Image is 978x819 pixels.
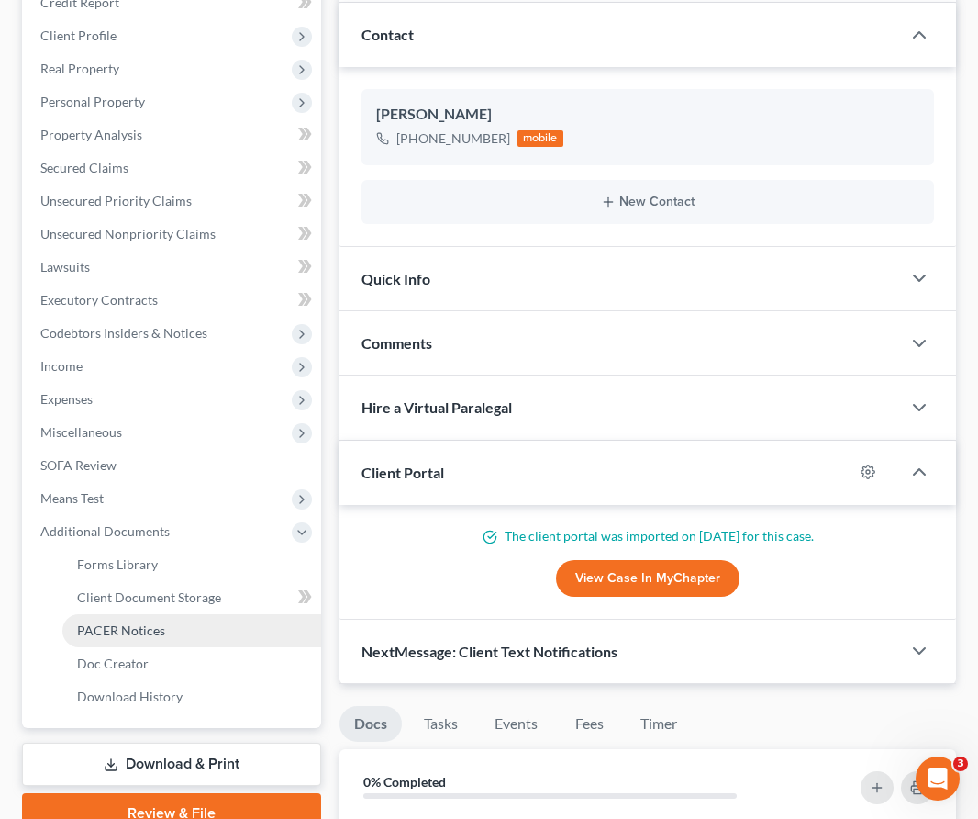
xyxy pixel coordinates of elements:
a: Events [480,706,552,742]
a: Executory Contracts [26,284,321,317]
span: 3 [953,757,968,771]
span: Hire a Virtual Paralegal [361,398,512,416]
div: [PERSON_NAME] [376,104,919,126]
span: Income [40,358,83,374]
span: Means Test [40,490,104,506]
a: Timer [626,706,692,742]
a: Unsecured Nonpriority Claims [26,218,321,251]
div: mobile [517,130,563,147]
span: Additional Documents [40,523,170,539]
iframe: Intercom live chat [916,757,960,801]
span: Lawsuits [40,259,90,275]
span: Unsecured Priority Claims [40,193,192,208]
span: Doc Creator [77,656,149,671]
a: Client Document Storage [62,581,321,614]
span: Codebtors Insiders & Notices [40,325,207,341]
span: Expenses [40,391,93,407]
strong: 0% Completed [363,774,446,790]
span: NextMessage: Client Text Notifications [361,643,617,660]
span: Miscellaneous [40,424,122,440]
a: Tasks [409,706,472,742]
span: Personal Property [40,94,145,109]
p: The client portal was imported on [DATE] for this case. [361,527,934,545]
a: Secured Claims [26,151,321,185]
span: PACER Notices [77,623,165,638]
a: Unsecured Priority Claims [26,185,321,218]
a: Fees [560,706,618,742]
span: Comments [361,334,432,352]
span: Unsecured Nonpriority Claims [40,226,216,241]
span: Secured Claims [40,160,128,175]
span: Real Property [40,61,119,76]
span: Contact [361,26,414,43]
a: View Case in MyChapter [556,560,739,597]
div: [PHONE_NUMBER] [396,129,510,148]
a: PACER Notices [62,614,321,647]
span: Property Analysis [40,127,142,142]
span: Executory Contracts [40,292,158,308]
a: Docs [339,706,402,742]
span: Quick Info [361,270,430,287]
a: Forms Library [62,548,321,581]
a: Download History [62,680,321,713]
span: Forms Library [77,556,158,572]
span: Client Profile [40,28,117,43]
span: Client Portal [361,464,444,481]
span: SOFA Review [40,457,117,473]
button: New Contact [376,195,919,209]
a: Property Analysis [26,118,321,151]
a: Download & Print [22,743,321,786]
span: Download History [77,689,183,704]
span: Client Document Storage [77,589,221,605]
a: Lawsuits [26,251,321,284]
a: SOFA Review [26,449,321,482]
a: Doc Creator [62,647,321,680]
